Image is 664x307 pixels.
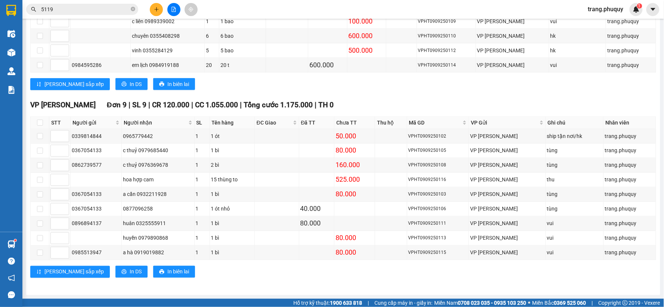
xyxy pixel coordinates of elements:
[244,101,313,109] span: Tổng cước 1.175.000
[123,161,193,169] div: c thuỷ 0976369678
[123,132,193,140] div: 0965779442
[196,176,209,184] div: 1
[407,158,469,173] td: VPHT0909250108
[469,202,546,217] td: VP Hà Huy Tập
[131,6,135,13] span: close-circle
[336,189,374,200] div: 80.000
[336,248,374,258] div: 80.000
[408,249,468,257] div: VPHT0909250115
[153,266,195,278] button: printerIn biên lai
[211,205,253,213] div: 1 ót nhỏ
[469,187,546,202] td: VP Hà Huy Tập
[605,205,655,213] div: trang.phuquy
[30,101,96,109] span: VP [PERSON_NAME]
[153,78,195,90] button: printerIn biên lai
[607,46,655,55] div: trang.phuquy
[375,117,407,129] th: Thu hộ
[349,16,385,27] div: 100.000
[123,190,193,199] div: a cần 0932211928
[532,299,586,307] span: Miền Bắc
[407,231,469,246] td: VPHT0909250113
[550,17,605,25] div: vui
[300,204,333,214] div: 40.000
[129,101,130,109] span: |
[550,46,605,55] div: hk
[469,173,546,187] td: VP Hà Huy Tập
[319,101,334,109] span: TH 0
[477,61,548,69] div: VP [PERSON_NAME]
[407,173,469,187] td: VPHT0909250116
[31,7,36,12] span: search
[159,82,164,88] span: printer
[211,176,253,184] div: 15 thùng to
[152,101,189,109] span: CR 120.000
[407,187,469,202] td: VPHT0909250103
[470,147,544,155] div: VP [PERSON_NAME]
[547,219,602,228] div: vui
[334,117,376,129] th: Chưa TT
[211,161,253,169] div: 2 bì
[408,220,468,227] div: VPHT0909250111
[36,82,41,88] span: sort-ascending
[72,132,120,140] div: 0339814844
[220,46,265,55] div: 5 bao
[605,234,655,242] div: trang.phuquy
[547,147,602,155] div: tùng
[604,117,656,129] th: Nhân viên
[550,32,605,40] div: hk
[30,78,110,90] button: sort-ascending[PERSON_NAME] sắp xếp
[470,234,544,242] div: VP [PERSON_NAME]
[469,158,546,173] td: VP Hà Huy Tập
[195,101,238,109] span: CC 1.055.000
[206,46,218,55] div: 5
[582,4,630,14] span: trang.phuquy
[469,144,546,158] td: VP Hà Huy Tập
[132,17,203,25] div: c liên 0989339002
[470,249,544,257] div: VP [PERSON_NAME]
[547,176,602,184] div: thu
[167,80,189,88] span: In biên lai
[605,161,655,169] div: trang.phuquy
[349,45,385,56] div: 500.000
[638,3,641,9] span: 1
[547,205,602,213] div: tùng
[7,86,15,94] img: solution-icon
[115,78,148,90] button: printerIn DS
[159,269,164,275] span: printer
[123,147,193,155] div: c thuỷ 0979685440
[196,219,209,228] div: 1
[293,299,362,307] span: Hỗ trợ kỹ thuật:
[210,117,255,129] th: Tên hàng
[196,132,209,140] div: 1
[14,239,16,242] sup: 1
[130,80,142,88] span: In DS
[121,82,127,88] span: printer
[132,61,203,69] div: em lịch 0984919188
[130,268,142,276] span: In DS
[123,249,193,257] div: a hà 0919019882
[471,119,538,127] span: VP Gửi
[123,176,193,184] div: hoa hợp cam
[607,17,655,25] div: trang.phuquy
[206,61,218,69] div: 20
[220,17,265,25] div: 1 bao
[309,60,346,70] div: 600.000
[7,49,15,56] img: warehouse-icon
[417,43,476,58] td: VPHT0909250112
[554,300,586,306] strong: 0369 525 060
[547,234,602,242] div: vui
[220,61,265,69] div: 20 t
[336,233,374,243] div: 80.000
[115,266,148,278] button: printerIn DS
[408,133,468,140] div: VPHT0909250102
[123,234,193,242] div: huyền 0979890868
[131,7,135,11] span: close-circle
[408,176,468,184] div: VPHT0909250116
[124,119,187,127] span: Người nhận
[408,191,468,198] div: VPHT0909250103
[188,7,194,12] span: aim
[72,161,120,169] div: 0862739577
[650,6,657,13] span: caret-down
[418,47,475,54] div: VPHT0909250112
[315,101,317,109] span: |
